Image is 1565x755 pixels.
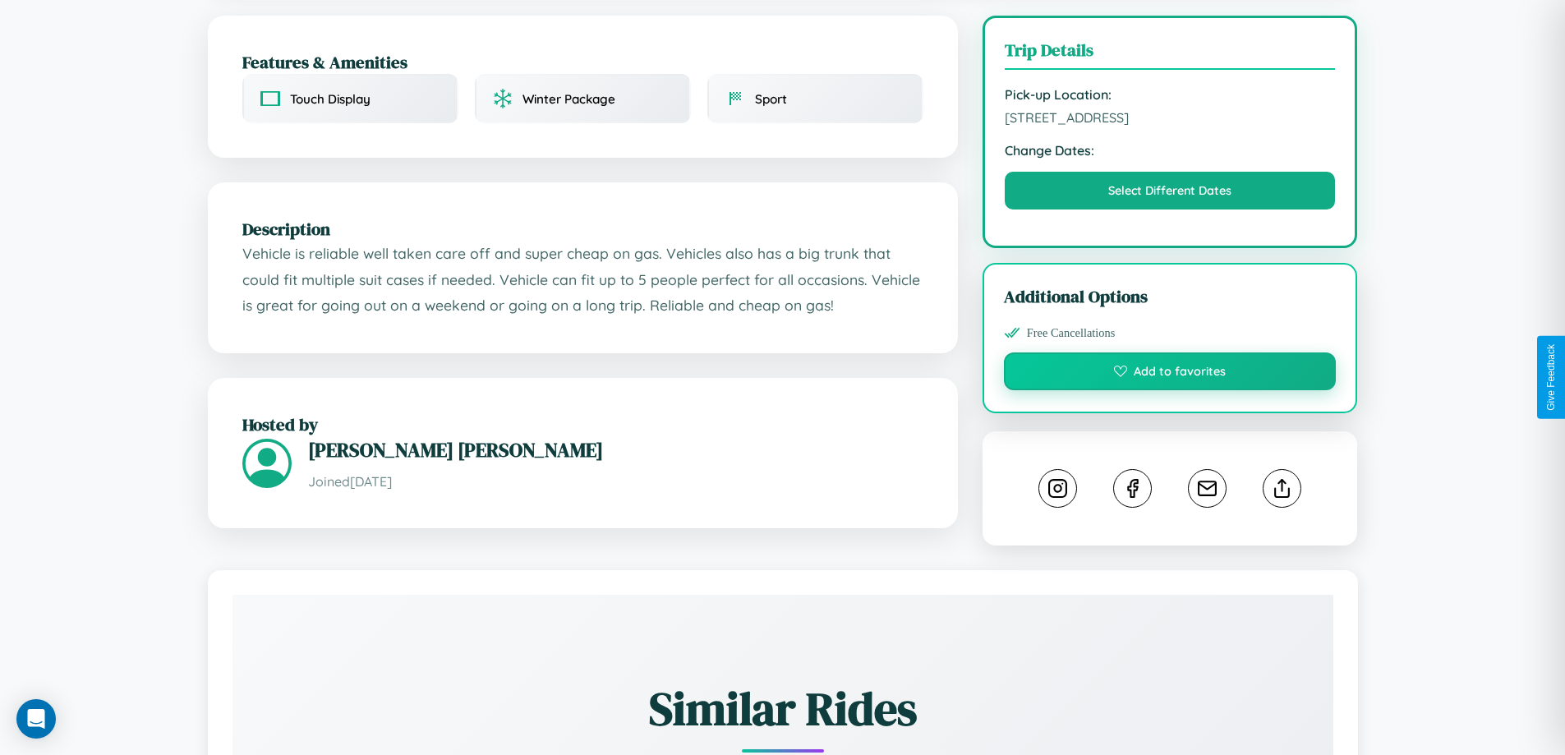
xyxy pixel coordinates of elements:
[1005,38,1336,70] h3: Trip Details
[1027,326,1116,340] span: Free Cancellations
[308,436,923,463] h3: [PERSON_NAME] [PERSON_NAME]
[308,470,923,494] p: Joined [DATE]
[16,699,56,739] div: Open Intercom Messenger
[1004,284,1337,308] h3: Additional Options
[290,91,371,107] span: Touch Display
[522,91,615,107] span: Winter Package
[242,217,923,241] h2: Description
[290,677,1276,740] h2: Similar Rides
[1005,142,1336,159] strong: Change Dates:
[755,91,787,107] span: Sport
[242,412,923,436] h2: Hosted by
[1005,172,1336,209] button: Select Different Dates
[1004,352,1337,390] button: Add to favorites
[242,50,923,74] h2: Features & Amenities
[1005,109,1336,126] span: [STREET_ADDRESS]
[1005,86,1336,103] strong: Pick-up Location:
[1545,344,1557,411] div: Give Feedback
[242,241,923,319] p: Vehicle is reliable well taken care off and super cheap on gas. Vehicles also has a big trunk tha...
